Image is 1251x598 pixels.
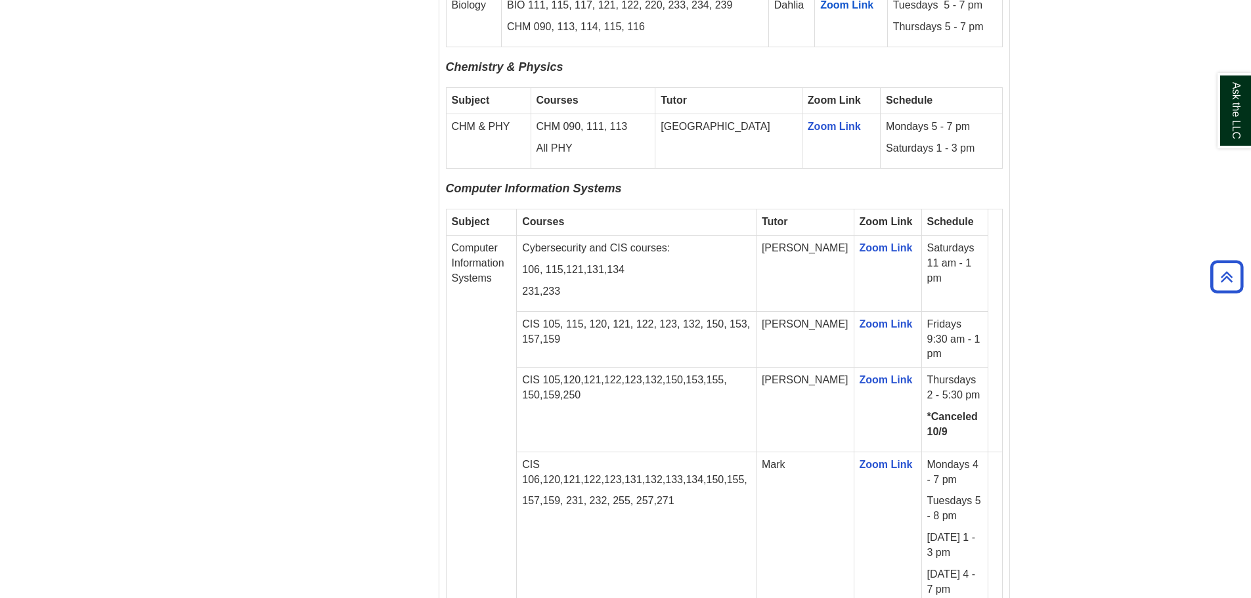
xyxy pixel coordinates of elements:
[446,182,622,195] span: Computer Information Systems
[661,95,687,106] strong: Tutor
[446,114,531,169] td: CHM & PHY
[886,141,996,156] p: Saturdays 1 - 3 pm
[860,318,913,330] a: Zoom Link
[927,494,983,524] p: Tuesdays 5 - 8 pm
[452,95,490,106] strong: Subject
[927,216,974,227] strong: Schedule
[522,263,751,278] p: 106, 115,121,131,134
[756,368,854,452] td: [PERSON_NAME]
[537,95,579,106] strong: Courses
[886,119,996,135] p: Mondays 5 - 7 pm
[860,216,913,227] strong: Zoom Link
[522,494,751,509] p: 157,159, 231, 232, 255, 257,271
[860,374,913,385] a: Zoom Link
[452,216,490,227] strong: Subject
[860,242,913,253] a: Zoom Link
[1206,268,1248,286] a: Back to Top
[927,411,978,437] strong: *Canceled 10/9
[522,284,751,299] p: 231,233
[927,530,983,561] p: [DATE] 1 - 3 pm
[762,216,788,227] strong: Tutor
[756,311,854,368] td: [PERSON_NAME]
[860,459,889,470] a: Zoom
[537,119,650,135] p: CHM 090, 111, 113
[893,20,997,35] p: Thursdays 5 - 7 pm
[507,20,763,35] p: CHM 090, 113, 114, 115, 116
[927,567,983,597] p: [DATE] 4 - 7 pm
[517,368,757,452] td: CIS 105,120,121,122,123,132,150,153,155, 150,159,250
[537,141,650,156] p: All PHY
[808,95,861,106] strong: Zoom Link
[522,458,751,488] p: CIS 106,120,121,122,123,131,132,133,134,150,155,
[655,114,802,169] td: [GEOGRAPHIC_DATA]
[921,311,988,368] td: Fridays 9:30 am - 1 pm
[927,458,983,488] p: Mondays 4 - 7 pm
[522,317,751,347] p: CIS 105, 115, 120, 121, 122, 123, 132, 150, 153, 157,159
[891,459,913,470] a: Link
[522,216,564,227] strong: Courses
[756,236,854,312] td: [PERSON_NAME]
[927,373,983,403] p: Thursdays 2 - 5:30 pm
[522,241,751,256] p: Cybersecurity and CIS courses:
[886,95,933,106] strong: Schedule
[446,60,563,74] span: Chemistry & Physics
[808,121,861,132] a: Zoom Link
[921,236,988,312] td: Saturdays 11 am - 1 pm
